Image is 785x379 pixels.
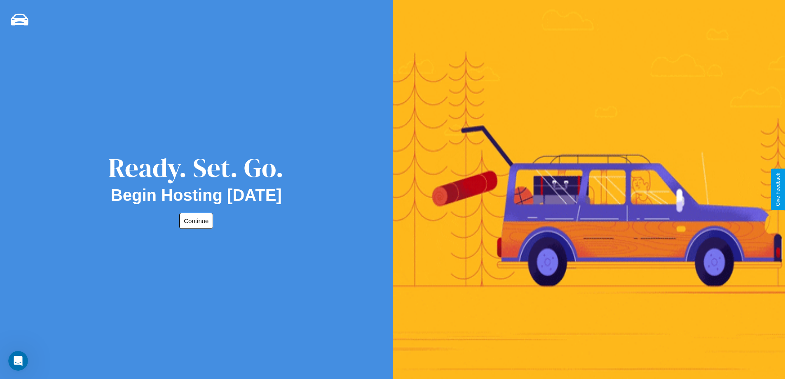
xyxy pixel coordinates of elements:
div: Give Feedback [775,173,781,206]
iframe: Intercom live chat [8,351,28,371]
h2: Begin Hosting [DATE] [111,186,282,205]
button: Continue [179,213,213,229]
div: Ready. Set. Go. [108,149,284,186]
